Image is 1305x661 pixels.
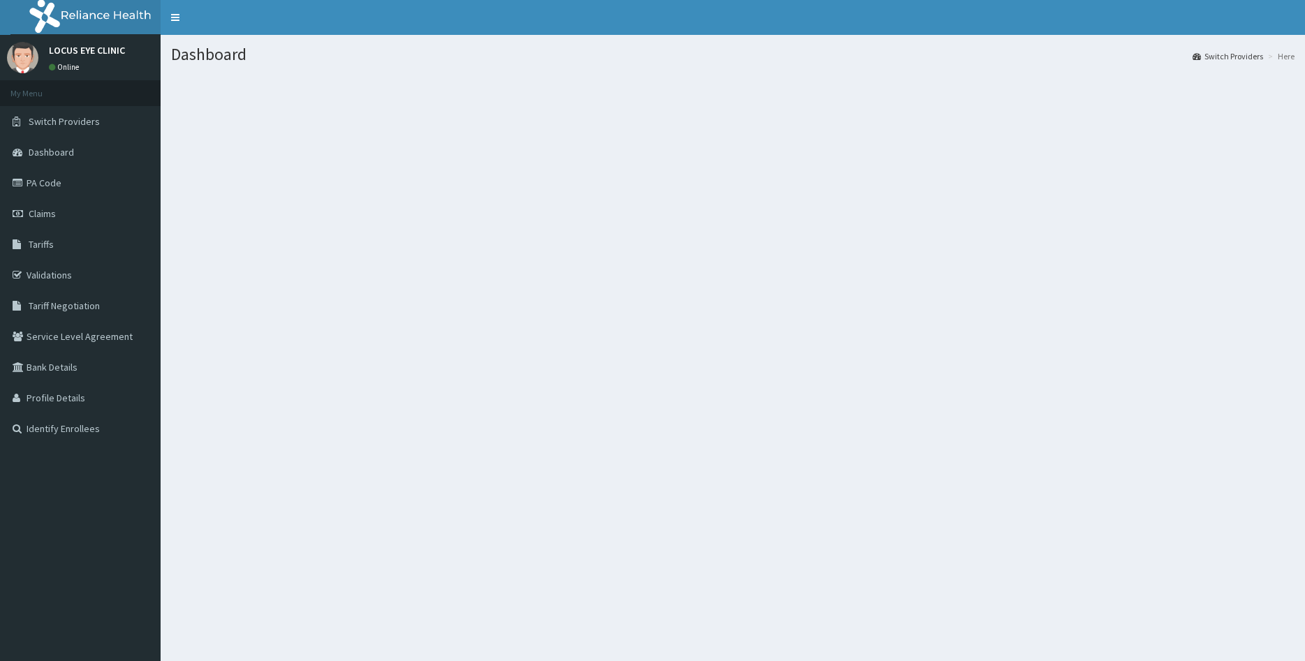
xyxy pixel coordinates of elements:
[29,146,74,158] span: Dashboard
[49,62,82,72] a: Online
[1193,50,1263,62] a: Switch Providers
[49,45,125,55] p: LOCUS EYE CLINIC
[7,42,38,73] img: User Image
[29,299,100,312] span: Tariff Negotiation
[171,45,1295,64] h1: Dashboard
[29,238,54,251] span: Tariffs
[29,115,100,128] span: Switch Providers
[1265,50,1295,62] li: Here
[29,207,56,220] span: Claims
